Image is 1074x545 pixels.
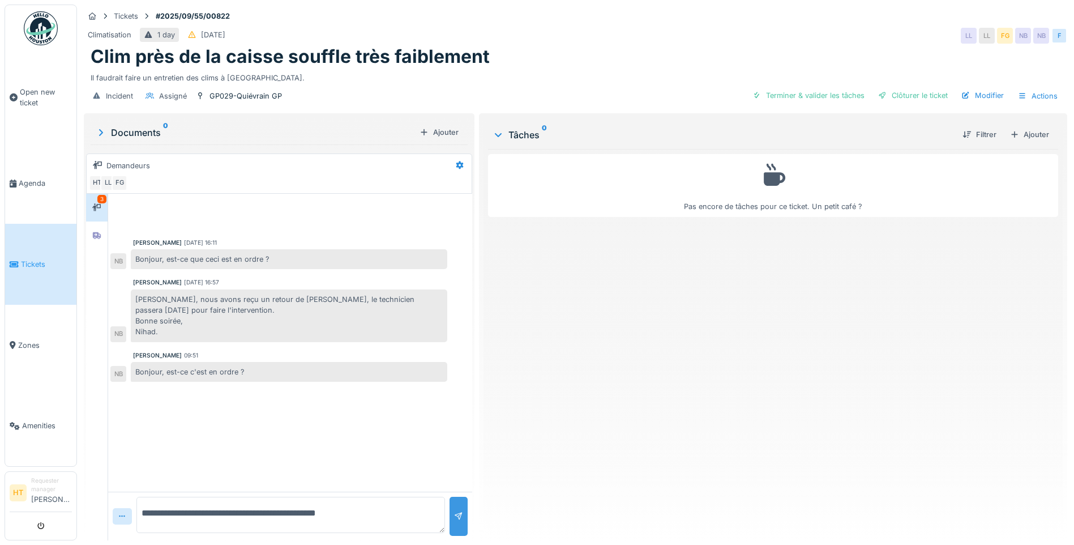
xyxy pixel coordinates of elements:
div: Terminer & valider les tâches [748,88,869,103]
div: 3 [97,195,106,203]
a: Agenda [5,143,76,224]
div: Ajouter [1005,127,1054,142]
div: Incident [106,91,133,101]
div: NB [1033,28,1049,44]
span: Tickets [21,259,72,270]
div: NB [110,366,126,382]
a: Tickets [5,224,76,305]
strong: #2025/09/55/00822 [151,11,234,22]
li: [PERSON_NAME] [31,476,72,509]
div: 09:51 [184,351,198,360]
div: Bonjour, est-ce c'est en ordre ? [131,362,447,382]
span: Agenda [19,178,72,189]
div: [DATE] [201,29,225,40]
div: [PERSON_NAME] [133,278,182,287]
h1: Clim près de la caisse souffle très faiblement [91,46,490,67]
li: HT [10,484,27,501]
div: HT [89,175,105,191]
div: Modifier [957,88,1008,103]
div: Filtrer [958,127,1001,142]
div: Tickets [114,11,138,22]
img: Badge_color-CXgf-gQk.svg [24,11,58,45]
div: NB [110,326,126,342]
div: [DATE] 16:11 [184,239,217,247]
div: Climatisation [88,29,131,40]
div: Assigné [159,91,187,101]
div: NB [110,253,126,269]
div: Il faudrait faire un entretien des clims à [GEOGRAPHIC_DATA]. [91,68,1060,83]
div: Tâches [493,128,953,142]
div: FG [997,28,1013,44]
div: Pas encore de tâches pour ce ticket. Un petit café ? [495,159,1051,212]
div: NB [1015,28,1031,44]
div: Actions [1013,88,1063,104]
sup: 0 [163,126,168,139]
span: Open new ticket [20,87,72,108]
div: Ajouter [415,125,463,140]
div: FG [112,175,127,191]
a: Amenities [5,385,76,466]
div: Documents [95,126,415,139]
div: [PERSON_NAME] [133,239,182,247]
div: LL [100,175,116,191]
div: 1 day [157,29,175,40]
div: Bonjour, est-ce que ceci est en ordre ? [131,249,447,269]
div: [PERSON_NAME], nous avons reçu un retour de [PERSON_NAME], le technicien passera [DATE] pour fair... [131,289,447,342]
span: Zones [18,340,72,351]
div: F [1051,28,1067,44]
a: Zones [5,305,76,386]
a: HT Requester manager[PERSON_NAME] [10,476,72,512]
div: [PERSON_NAME] [133,351,182,360]
div: [DATE] 16:57 [184,278,219,287]
a: Open new ticket [5,52,76,143]
span: Amenities [22,420,72,431]
div: GP029-Quiévrain GP [209,91,282,101]
div: Clôturer le ticket [874,88,952,103]
div: LL [979,28,995,44]
sup: 0 [542,128,547,142]
div: Demandeurs [106,160,150,171]
div: LL [961,28,977,44]
div: Requester manager [31,476,72,494]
